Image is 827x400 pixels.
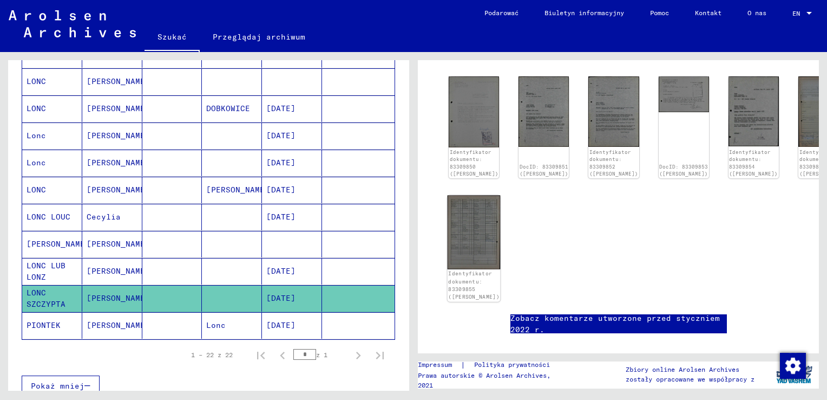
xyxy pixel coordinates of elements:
button: Następna strona [347,344,369,366]
p: Prawa autorskie © Arolsen Archives, 2021 [418,371,568,390]
a: Szukać [145,24,200,52]
img: 001.jpg [728,76,779,146]
mat-cell: [PERSON_NAME] [82,231,142,257]
a: Identyfikator dokumentu: 83309852 ([PERSON_NAME]) [589,149,638,177]
mat-cell: [DATE] [262,204,322,230]
mat-cell: Lonc [202,312,262,339]
mat-cell: [DATE] [262,95,322,122]
mat-cell: PIONTEK [22,312,82,339]
a: DocID: 83309851 ([PERSON_NAME]) [520,164,568,177]
mat-cell: LONC LOUC [22,204,82,230]
mat-cell: Cecylia [82,204,142,230]
img: 002.jpg [448,196,501,269]
mat-cell: LONC [22,68,82,95]
a: Impressum [418,359,461,371]
button: Pierwsza strona [250,344,272,366]
mat-cell: Lonc [22,122,82,149]
p: zostały opracowane we współpracy z [626,375,754,384]
div: Zmienianie zgody [779,352,805,378]
img: 001.jpg [588,76,639,147]
img: 001.jpg [449,76,499,147]
mat-cell: [DATE] [262,150,322,176]
mat-cell: [PERSON_NAME] [82,95,142,122]
mat-cell: [PERSON_NAME] [82,258,142,285]
img: 001.jpg [659,76,709,112]
mat-cell: [DATE] [262,177,322,203]
button: Ostatnia strona [369,344,391,366]
mat-cell: [PERSON_NAME] [82,312,142,339]
img: yv_logo.png [774,361,815,388]
mat-cell: [PERSON_NAME] [82,150,142,176]
a: Przeglądaj archiwum [200,24,318,50]
mat-cell: LONC [22,95,82,122]
mat-cell: [DATE] [262,122,322,149]
a: Polityka prywatności [465,359,563,371]
p: Zbiory online Arolsen Archives [626,365,754,375]
mat-cell: [DATE] [262,258,322,285]
img: Arolsen_neg.svg [9,10,136,37]
button: Pokaż mniej [22,376,100,396]
mat-cell: [PERSON_NAME] [82,122,142,149]
a: DocID: 83309853 ([PERSON_NAME]) [659,164,708,177]
a: Zobacz komentarze utworzone przed styczniem 2022 r. [510,313,727,336]
mat-cell: LONC [22,177,82,203]
img: Zmienianie zgody [780,353,806,379]
mat-cell: [PERSON_NAME] [202,177,262,203]
div: 1 – 22 z 22 [191,350,233,360]
mat-cell: [PERSON_NAME] [82,177,142,203]
img: 001.jpg [518,76,569,147]
mat-cell: [DATE] [262,312,322,339]
mat-cell: LONC LUB LONZ [22,258,82,285]
font: z 1 [316,351,327,359]
a: Identyfikator dokumentu: 83309854 ([PERSON_NAME]) [729,149,778,177]
font: | [461,359,465,371]
mat-cell: [DATE] [262,285,322,312]
mat-cell: LONC SZCZYPTA [22,285,82,312]
span: Pokaż mniej [31,381,84,391]
span: EN [792,10,804,17]
button: Poprzednia strona [272,344,293,366]
mat-cell: [PERSON_NAME] [82,285,142,312]
mat-cell: DOBKOWICE [202,95,262,122]
a: Identyfikator dokumentu: 83309855 ([PERSON_NAME]) [448,270,500,300]
mat-cell: [PERSON_NAME] [22,231,82,257]
a: Identyfikator dokumentu: 83309850 ([PERSON_NAME]) [450,149,498,177]
mat-cell: Lonc [22,150,82,176]
mat-cell: [PERSON_NAME] [82,68,142,95]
